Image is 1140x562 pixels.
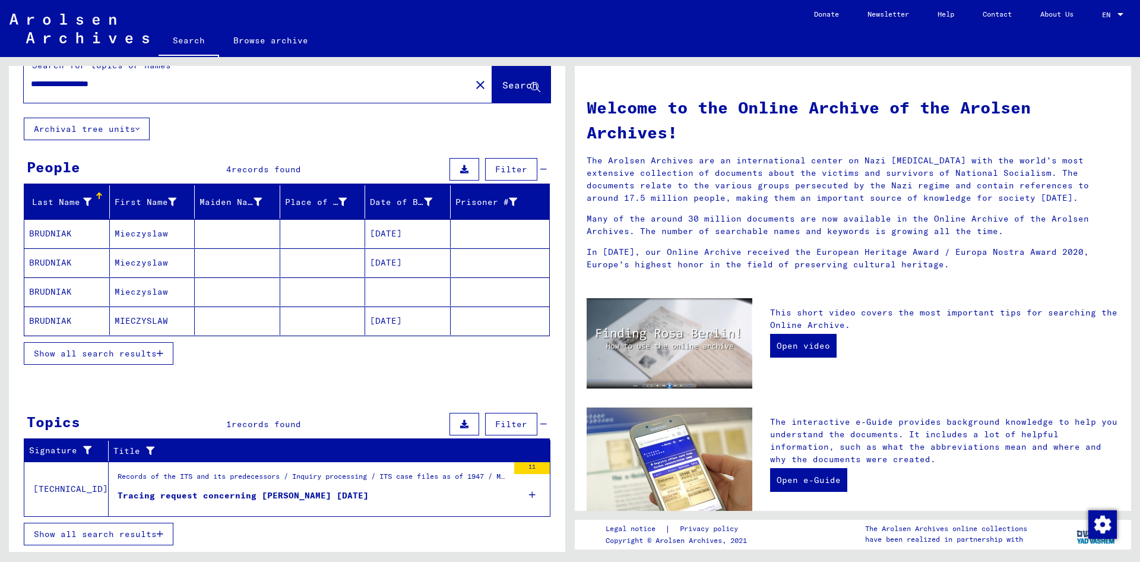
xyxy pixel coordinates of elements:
[865,523,1027,534] p: The Arolsen Archives online collections
[113,441,536,460] div: Title
[27,156,80,178] div: People
[29,441,108,460] div: Signature
[365,185,451,219] mat-header-cell: Date of Birth
[115,196,177,209] div: First Name
[29,444,93,457] div: Signature
[1074,519,1119,549] img: yv_logo.png
[770,334,837,358] a: Open video
[455,196,518,209] div: Prisoner #
[587,213,1119,238] p: Many of the around 30 million documents are now available in the Online Archive of the Arolsen Ar...
[199,192,280,211] div: Maiden Name
[370,196,432,209] div: Date of Birth
[502,79,538,91] span: Search
[232,164,301,175] span: records found
[29,196,91,209] div: Last Name
[24,185,110,219] mat-header-cell: Last Name
[587,408,752,518] img: eguide.jpg
[587,154,1119,204] p: The Arolsen Archives are an international center on Nazi [MEDICAL_DATA] with the world’s most ext...
[670,523,752,535] a: Privacy policy
[514,462,550,474] div: 11
[232,419,301,430] span: records found
[113,445,521,457] div: Title
[199,196,262,209] div: Maiden Name
[1102,11,1115,19] span: EN
[110,307,195,335] mat-cell: MIECZYSLAW
[34,529,157,539] span: Show all search results
[195,185,280,219] mat-header-cell: Maiden Name
[110,277,195,306] mat-cell: Mieczyslaw
[226,164,232,175] span: 4
[606,523,752,535] div: |
[587,298,752,389] img: video.jpg
[485,413,537,435] button: Filter
[110,219,195,248] mat-cell: Mieczyslaw
[226,419,232,430] span: 1
[24,523,173,545] button: Show all search results
[27,411,80,432] div: Topics
[485,158,537,181] button: Filter
[24,462,109,516] td: [TECHNICAL_ID]
[29,192,109,211] div: Last Name
[118,471,508,488] div: Records of the ITS and its predecessors / Inquiry processing / ITS case files as of 1947 / Microf...
[110,185,195,219] mat-header-cell: First Name
[219,26,322,55] a: Browse archive
[473,78,487,92] mat-icon: close
[455,192,536,211] div: Prisoner #
[24,219,110,248] mat-cell: BRUDNIAK
[587,95,1119,145] h1: Welcome to the Online Archive of the Arolsen Archives!
[495,164,527,175] span: Filter
[1088,510,1117,539] img: Change consent
[280,185,366,219] mat-header-cell: Place of Birth
[365,219,451,248] mat-cell: [DATE]
[770,416,1119,466] p: The interactive e-Guide provides background knowledge to help you understand the documents. It in...
[34,348,157,359] span: Show all search results
[365,248,451,277] mat-cell: [DATE]
[24,277,110,306] mat-cell: BRUDNIAK
[365,307,451,335] mat-cell: [DATE]
[118,490,369,502] div: Tracing request concerning [PERSON_NAME] [DATE]
[370,192,450,211] div: Date of Birth
[115,192,195,211] div: First Name
[110,248,195,277] mat-cell: Mieczyslaw
[285,196,347,209] div: Place of Birth
[159,26,219,57] a: Search
[495,419,527,430] span: Filter
[24,248,110,277] mat-cell: BRUDNIAK
[285,192,365,211] div: Place of Birth
[451,185,550,219] mat-header-cell: Prisoner #
[468,72,492,96] button: Clear
[587,246,1119,271] p: In [DATE], our Online Archive received the European Heritage Award / Europa Nostra Award 2020, Eu...
[492,66,550,103] button: Search
[606,523,665,535] a: Legal notice
[770,307,1119,331] p: This short video covers the most important tips for searching the Online Archive.
[9,14,149,43] img: Arolsen_neg.svg
[606,535,752,546] p: Copyright © Arolsen Archives, 2021
[865,534,1027,545] p: have been realized in partnership with
[770,468,847,492] a: Open e-Guide
[24,118,150,140] button: Archival tree units
[24,342,173,365] button: Show all search results
[24,307,110,335] mat-cell: BRUDNIAK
